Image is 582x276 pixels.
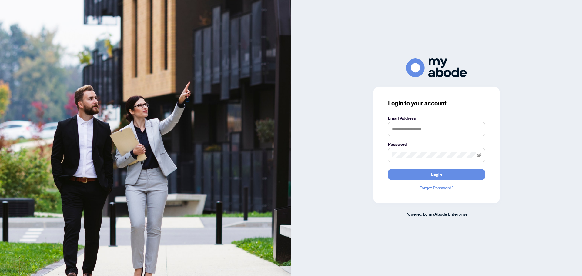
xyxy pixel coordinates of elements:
[388,99,485,108] h3: Login to your account
[388,185,485,191] a: Forgot Password?
[388,141,485,148] label: Password
[477,153,481,157] span: eye-invisible
[448,211,468,217] span: Enterprise
[406,58,467,77] img: ma-logo
[388,169,485,180] button: Login
[431,170,442,179] span: Login
[405,211,428,217] span: Powered by
[388,115,485,121] label: Email Address
[429,211,447,218] a: myAbode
